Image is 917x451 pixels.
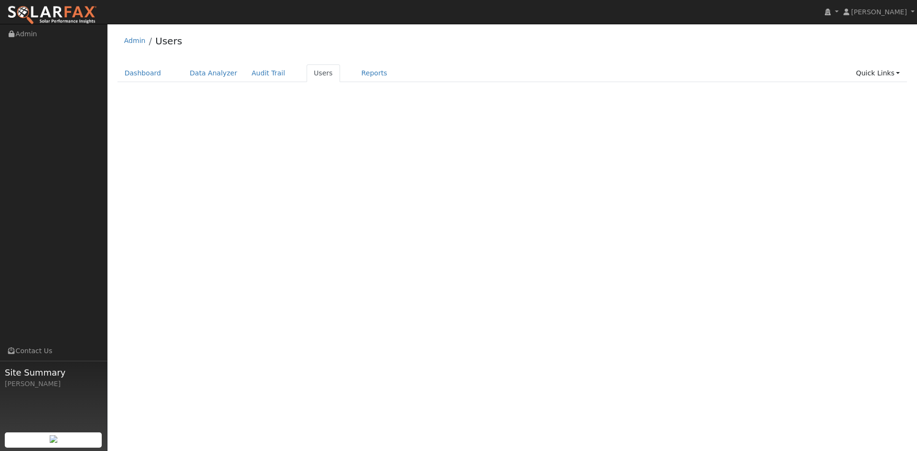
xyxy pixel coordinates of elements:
a: Data Analyzer [182,64,245,82]
img: SolarFax [7,5,97,25]
a: Users [307,64,340,82]
a: Quick Links [849,64,907,82]
a: Audit Trail [245,64,292,82]
span: Site Summary [5,366,102,379]
a: Reports [354,64,395,82]
a: Dashboard [117,64,169,82]
img: retrieve [50,435,57,443]
span: [PERSON_NAME] [851,8,907,16]
a: Admin [124,37,146,44]
div: [PERSON_NAME] [5,379,102,389]
a: Users [155,35,182,47]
